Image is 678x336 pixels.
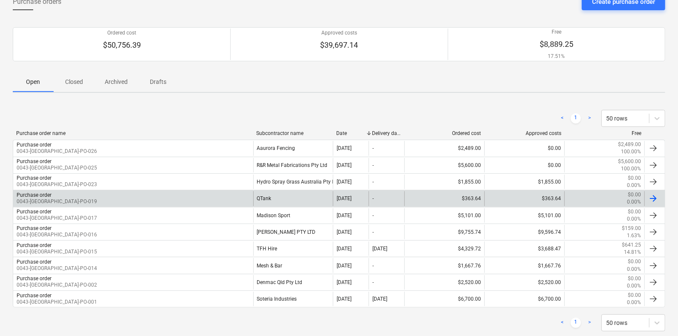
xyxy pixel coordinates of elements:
p: $641.25 [622,241,641,249]
p: 1.63% [627,232,641,239]
div: TFH Hire [253,241,333,256]
div: Purchase order [17,142,51,148]
div: Purchase order name [16,130,249,136]
div: $363.64 [404,191,484,206]
div: [PERSON_NAME] PTY LTD [253,225,333,239]
div: - [372,279,374,285]
a: Page 1 is your current page [571,113,581,123]
p: 0043-[GEOGRAPHIC_DATA]-PO-014 [17,265,97,272]
div: Madison Sport [253,208,333,223]
div: $4,329.72 [404,241,484,256]
p: 17.51% [540,53,573,60]
div: [DATE] [372,296,387,302]
a: Next page [584,113,595,123]
p: 0.00% [627,299,641,306]
div: Purchase order [17,209,51,215]
p: $2,489.00 [618,141,641,148]
div: Approved costs [488,130,561,136]
p: $0.00 [628,292,641,299]
div: Purchase order [17,259,51,265]
div: Ordered cost [408,130,481,136]
p: 100.00% [621,148,641,155]
p: 0.00% [627,266,641,273]
div: $5,101.00 [404,208,484,223]
div: [DATE] [337,195,352,201]
div: - [372,145,374,151]
div: Denmac Qld Pty Ltd [253,275,333,290]
p: Free [540,29,573,36]
a: Previous page [557,113,567,123]
div: Delivery date [372,130,401,136]
div: [DATE] [337,279,352,285]
p: 0.00% [627,282,641,290]
div: [DATE] [337,179,352,185]
div: [DATE] [337,246,352,252]
div: $5,600.00 [404,158,484,172]
p: 0043-[GEOGRAPHIC_DATA]-PO-001 [17,299,97,306]
p: Archived [105,78,128,86]
p: $0.00 [628,275,641,282]
div: [DATE] [372,246,387,252]
div: [DATE] [337,229,352,235]
p: 0043-[GEOGRAPHIC_DATA]-PO-017 [17,215,97,222]
p: 0043-[GEOGRAPHIC_DATA]-PO-015 [17,248,97,256]
div: $2,520.00 [484,275,564,290]
div: QTank [253,191,333,206]
p: $8,889.25 [540,39,573,49]
div: - [372,263,374,269]
div: $1,855.00 [404,175,484,189]
div: - [372,213,374,218]
div: - [372,179,374,185]
p: 0043-[GEOGRAPHIC_DATA]-PO-023 [17,181,97,188]
div: Purchase order [17,276,51,281]
div: Aaurora Fencing [253,141,333,155]
div: Free [568,130,641,136]
div: $9,596.74 [484,225,564,239]
div: - [372,229,374,235]
p: 14.81% [624,249,641,256]
div: Date [337,130,366,136]
p: 0043-[GEOGRAPHIC_DATA]-PO-002 [17,281,97,289]
div: $0.00 [484,158,564,172]
div: Purchase order [17,175,51,181]
p: 0043-[GEOGRAPHIC_DATA]-PO-025 [17,164,97,172]
div: [DATE] [337,162,352,168]
p: 0.00% [627,182,641,189]
div: Mesh & Bar [253,258,333,273]
div: - [372,162,374,168]
div: $2,520.00 [404,275,484,290]
p: Drafts [148,78,169,86]
p: 0043-[GEOGRAPHIC_DATA]-PO-019 [17,198,97,205]
a: Previous page [557,318,567,328]
div: [DATE] [337,145,352,151]
a: Next page [584,318,595,328]
p: 0.00% [627,198,641,206]
div: $3,688.47 [484,241,564,256]
div: Soteria Industries [253,292,333,306]
p: 0043-[GEOGRAPHIC_DATA]-PO-016 [17,231,97,238]
p: $50,756.39 [103,40,141,50]
p: $39,697.14 [320,40,358,50]
div: Purchase order [17,225,51,231]
div: $1,855.00 [484,175,564,189]
div: - [372,195,374,201]
div: Subcontractor name [256,130,329,136]
div: Purchase order [17,242,51,248]
p: $159.00 [622,225,641,232]
div: Hydro Spray Grass Australia Pty Ltd [253,175,333,189]
p: $0.00 [628,191,641,198]
div: $6,700.00 [484,292,564,306]
div: [DATE] [337,213,352,218]
p: Open [23,78,43,86]
p: $0.00 [628,258,641,265]
p: 0043-[GEOGRAPHIC_DATA]-PO-026 [17,148,97,155]
div: $5,101.00 [484,208,564,223]
div: R&R Metal Fabrications Pty Ltd [253,158,333,172]
div: $1,667.76 [404,258,484,273]
div: $1,667.76 [484,258,564,273]
div: Purchase order [17,158,51,164]
a: Page 1 is your current page [571,318,581,328]
p: Ordered cost [103,29,141,37]
div: $363.64 [484,191,564,206]
p: 0.00% [627,215,641,223]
